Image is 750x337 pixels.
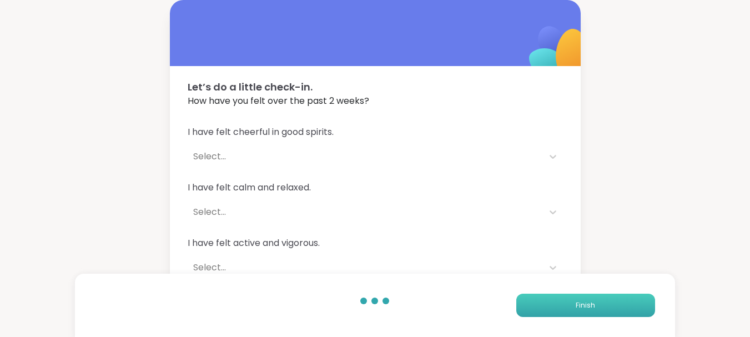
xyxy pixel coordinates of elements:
span: How have you felt over the past 2 weeks? [188,94,563,108]
button: Finish [516,294,655,317]
span: I have felt active and vigorous. [188,237,563,250]
span: I have felt calm and relaxed. [188,181,563,194]
span: I have felt cheerful in good spirits. [188,125,563,139]
div: Select... [193,150,537,163]
div: Select... [193,205,537,219]
div: Select... [193,261,537,274]
span: Let’s do a little check-in. [188,79,563,94]
span: Finish [576,300,595,310]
